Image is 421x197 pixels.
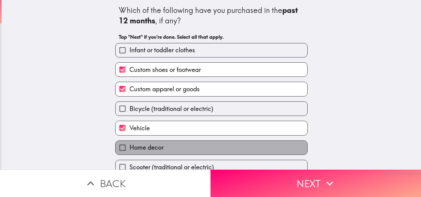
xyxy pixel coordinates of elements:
span: Infant or toddler clothes [129,46,195,54]
button: Home decor [116,141,307,155]
div: Which of the following have you purchased in the , if any? [119,5,304,26]
button: Vehicle [116,121,307,135]
span: Custom shoes or footwear [129,65,201,74]
span: Bicycle (traditional or electric) [129,104,213,113]
button: Scooter (traditional or electric) [116,160,307,174]
h6: Tap "Next" if you're done. Select all that apply. [119,33,304,40]
span: Scooter (traditional or electric) [129,163,214,171]
span: Custom apparel or goods [129,85,200,93]
span: Vehicle [129,124,150,132]
button: Bicycle (traditional or electric) [116,102,307,116]
button: Infant or toddler clothes [116,43,307,57]
button: Custom shoes or footwear [116,63,307,77]
button: Custom apparel or goods [116,82,307,96]
button: Next [211,170,421,197]
b: past 12 months [119,6,300,25]
span: Home decor [129,143,164,152]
